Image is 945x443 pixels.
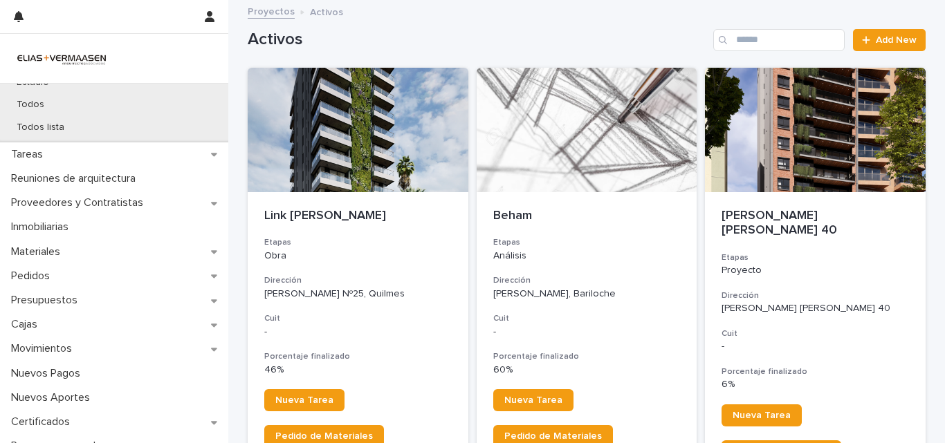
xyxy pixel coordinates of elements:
h3: Cuit [493,313,681,324]
a: Nueva Tarea [264,389,345,411]
h3: Porcentaje finalizado [264,351,452,362]
p: - [264,326,452,338]
p: 60% [493,364,681,376]
p: Activos [310,3,343,19]
p: Cajas [6,318,48,331]
h3: Cuit [264,313,452,324]
span: Nueva Tarea [275,395,333,405]
span: Nueva Tarea [504,395,562,405]
p: 6% [722,379,909,390]
span: Nueva Tarea [733,411,791,420]
p: 46% [264,364,452,376]
a: Proyectos [248,3,295,19]
p: Movimientos [6,342,83,355]
h3: Dirección [264,275,452,286]
span: Add New [876,35,917,45]
h3: Etapas [493,237,681,248]
p: Inmobiliarias [6,220,80,234]
p: [PERSON_NAME], Bariloche [493,288,681,300]
a: Add New [853,29,926,51]
p: Beham [493,209,681,224]
h1: Activos [248,30,708,50]
a: Nueva Tarea [722,404,802,426]
p: - [493,326,681,338]
p: Obra [264,250,452,262]
p: Materiales [6,245,71,258]
p: Certificados [6,415,81,428]
a: Nueva Tarea [493,389,574,411]
p: Reuniones de arquitectura [6,172,147,185]
p: Link [PERSON_NAME] [264,209,452,224]
h3: Cuit [722,328,909,339]
h3: Dirección [722,290,909,301]
h3: Porcentaje finalizado [722,366,909,377]
p: Todos lista [6,122,75,133]
p: Nuevos Aportes [6,391,101,404]
p: Tareas [6,148,54,161]
span: Pedido de Materiales [504,431,602,441]
p: Pedidos [6,270,61,283]
p: - [722,341,909,352]
h3: Etapas [722,252,909,263]
h3: Porcentaje finalizado [493,351,681,362]
p: Proveedores y Contratistas [6,196,154,209]
p: [PERSON_NAME] [PERSON_NAME] 40 [722,303,909,314]
h3: Etapas [264,237,452,248]
p: Presupuestos [6,294,89,307]
p: Nuevos Pagos [6,367,91,380]
img: HMeL2XKrRby6DNq2BZlM [11,44,112,72]
span: Pedido de Materiales [275,431,373,441]
h3: Dirección [493,275,681,286]
p: Todos [6,99,55,111]
p: Proyecto [722,265,909,276]
p: Análisis [493,250,681,262]
p: [PERSON_NAME] [PERSON_NAME] 40 [722,209,909,238]
input: Search [713,29,845,51]
p: [PERSON_NAME] Nº25, Quilmes [264,288,452,300]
